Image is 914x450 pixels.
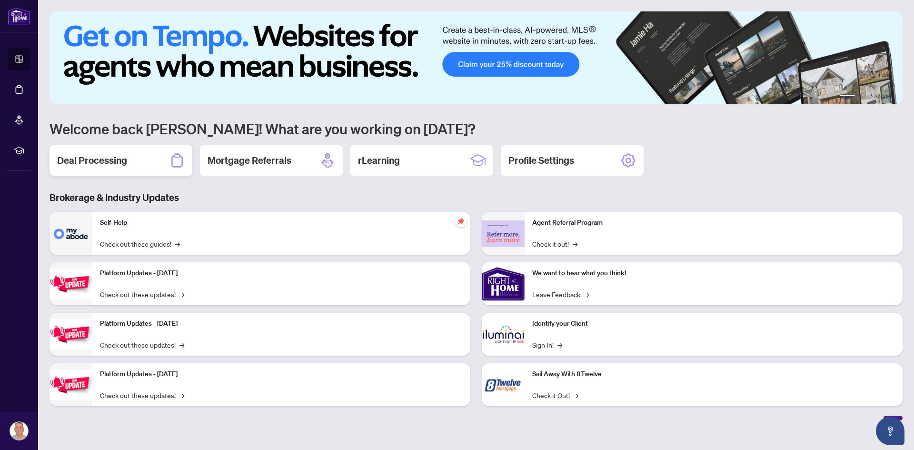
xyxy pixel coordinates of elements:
[100,218,463,228] p: Self-Help
[100,319,463,329] p: Platform Updates - [DATE]
[573,239,577,249] span: →
[10,422,28,440] img: Profile Icon
[584,289,589,300] span: →
[508,154,574,167] h2: Profile Settings
[840,95,855,99] button: 1
[532,218,895,228] p: Agent Referral Program
[50,269,92,299] img: Platform Updates - July 21, 2025
[482,313,525,356] img: Identify your Client
[179,340,184,350] span: →
[100,239,180,249] a: Check out these guides!→
[532,268,895,279] p: We want to hear what you think!
[532,390,578,400] a: Check it Out!→
[532,340,562,350] a: Sign In!→
[482,262,525,305] img: We want to hear what you think!
[50,370,92,400] img: Platform Updates - June 23, 2025
[100,369,463,380] p: Platform Updates - [DATE]
[889,95,893,99] button: 6
[532,369,895,380] p: Sail Away With 8Twelve
[358,154,400,167] h2: rLearning
[532,239,577,249] a: Check it out!→
[482,220,525,247] img: Agent Referral Program
[100,289,184,300] a: Check out these updates!→
[179,289,184,300] span: →
[57,154,127,167] h2: Deal Processing
[859,95,863,99] button: 2
[100,390,184,400] a: Check out these updates!→
[455,216,467,227] span: pushpin
[179,390,184,400] span: →
[50,320,92,350] img: Platform Updates - July 8, 2025
[50,11,903,104] img: Slide 0
[50,120,903,138] h1: Welcome back [PERSON_NAME]! What are you working on [DATE]?
[50,212,92,255] img: Self-Help
[482,363,525,406] img: Sail Away With 8Twelve
[882,95,885,99] button: 5
[874,95,878,99] button: 4
[208,154,291,167] h2: Mortgage Referrals
[876,417,904,445] button: Open asap
[100,268,463,279] p: Platform Updates - [DATE]
[574,390,578,400] span: →
[532,289,589,300] a: Leave Feedback→
[8,7,30,25] img: logo
[175,239,180,249] span: →
[50,191,903,204] h3: Brokerage & Industry Updates
[532,319,895,329] p: Identify your Client
[557,340,562,350] span: →
[100,340,184,350] a: Check out these updates!→
[866,95,870,99] button: 3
